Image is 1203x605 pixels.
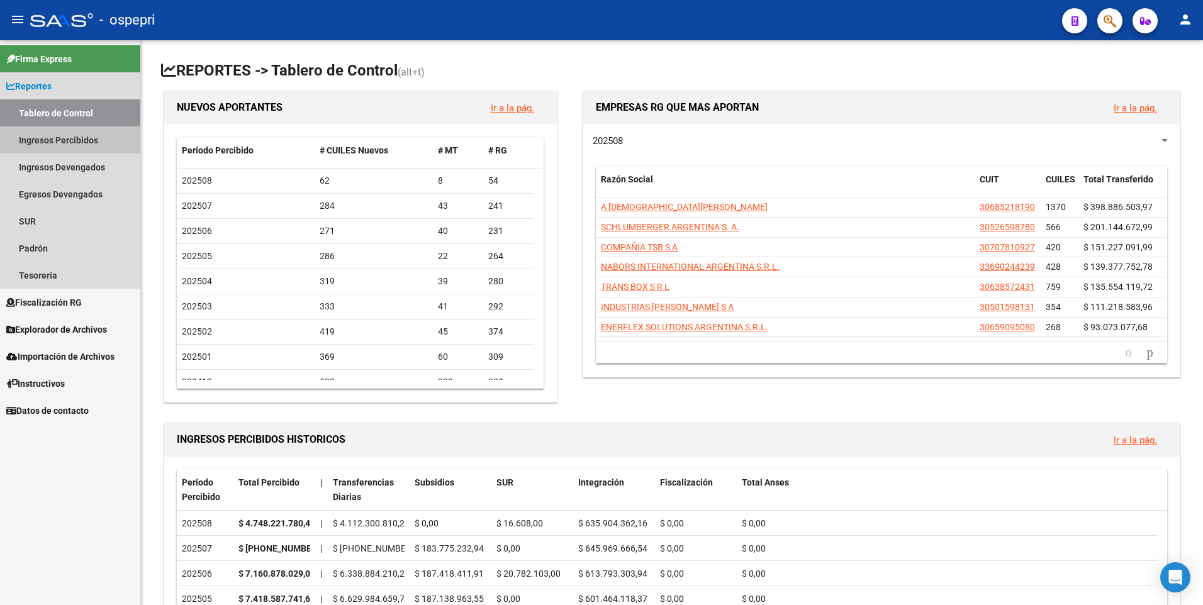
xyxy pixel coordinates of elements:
[660,477,713,487] span: Fiscalización
[980,222,1035,232] span: 30526598780
[660,594,684,604] span: $ 0,00
[660,543,684,553] span: $ 0,00
[488,249,529,264] div: 264
[1104,428,1167,452] button: Ir a la pág.
[496,543,520,553] span: $ 0,00
[601,242,678,252] span: COMPAÑIA TSB S A
[980,174,999,184] span: CUIT
[320,543,322,553] span: |
[415,594,484,604] span: $ 187.138.963,55
[601,302,734,312] span: INDUSTRIAS [PERSON_NAME] S A
[1046,282,1061,292] span: 759
[182,175,212,186] span: 202508
[660,569,684,579] span: $ 0,00
[182,352,212,362] span: 202501
[315,137,434,164] datatable-header-cell: # CUILES Nuevos
[496,518,543,528] span: $ 16.608,00
[10,12,25,27] mat-icon: menu
[601,282,669,292] span: TRANS BOX S R L
[488,145,507,155] span: # RG
[333,594,410,604] span: $ 6.629.984.659,71
[6,377,65,391] span: Instructivos
[333,477,394,502] span: Transferencias Diarias
[177,469,233,511] datatable-header-cell: Período Percibido
[320,199,428,213] div: 284
[328,469,410,511] datatable-header-cell: Transferencias Diarias
[481,96,544,119] button: Ir a la pág.
[415,477,454,487] span: Subsidios
[742,543,766,553] span: $ 0,00
[182,276,212,286] span: 202504
[238,594,315,604] strong: $ 7.418.587.741,63
[6,350,115,364] span: Importación de Archivos
[1083,174,1153,184] span: Total Transferido
[99,6,155,34] span: - ospepri
[980,242,1035,252] span: 30707810927
[1160,562,1190,592] div: Open Intercom Messenger
[742,518,766,528] span: $ 0,00
[488,325,529,339] div: 374
[483,137,534,164] datatable-header-cell: # RG
[655,469,737,511] datatable-header-cell: Fiscalización
[980,202,1035,212] span: 30685218190
[1141,346,1159,360] a: go to next page
[177,433,345,445] span: INGRESOS PERCIBIDOS HISTORICOS
[438,224,478,238] div: 40
[320,350,428,364] div: 369
[660,518,684,528] span: $ 0,00
[182,516,228,531] div: 202508
[488,375,529,389] div: 320
[320,569,322,579] span: |
[1046,202,1066,212] span: 1370
[601,322,768,332] span: ENERFLEX SOLUTIONS ARGENTINA S.R.L.
[438,249,478,264] div: 22
[320,594,322,604] span: |
[1046,262,1061,272] span: 428
[6,404,89,418] span: Datos de contacto
[182,477,220,502] span: Período Percibido
[601,202,768,212] span: A [DEMOGRAPHIC_DATA][PERSON_NAME]
[6,79,52,93] span: Reportes
[398,66,425,78] span: (alt+t)
[1178,12,1193,27] mat-icon: person
[488,224,529,238] div: 231
[1083,302,1153,312] span: $ 111.218.583,96
[578,543,647,553] span: $ 645.969.666,54
[491,469,573,511] datatable-header-cell: SUR
[742,594,766,604] span: $ 0,00
[438,274,478,289] div: 39
[1046,174,1075,184] span: CUILES
[1114,435,1157,446] a: Ir a la pág.
[980,262,1035,272] span: 33690244239
[438,299,478,314] div: 41
[1078,166,1167,208] datatable-header-cell: Total Transferido
[177,137,315,164] datatable-header-cell: Período Percibido
[578,594,647,604] span: $ 601.464.118,37
[578,518,647,528] span: $ 635.904.362,16
[238,543,332,553] strong: $ [PHONE_NUMBER],23
[573,469,655,511] datatable-header-cell: Integración
[596,101,759,113] span: EMPRESAS RG QUE MAS APORTAN
[742,569,766,579] span: $ 0,00
[320,145,388,155] span: # CUILES Nuevos
[496,594,520,604] span: $ 0,00
[496,477,513,487] span: SUR
[438,199,478,213] div: 43
[333,569,410,579] span: $ 6.338.884.210,24
[438,375,478,389] div: 208
[980,282,1035,292] span: 30638572431
[596,166,975,208] datatable-header-cell: Razón Social
[6,52,72,66] span: Firma Express
[320,249,428,264] div: 286
[182,145,254,155] span: Período Percibido
[488,350,529,364] div: 309
[1083,202,1153,212] span: $ 398.886.503,97
[320,224,428,238] div: 271
[488,174,529,188] div: 54
[1046,242,1061,252] span: 420
[980,322,1035,332] span: 30659095080
[182,301,212,311] span: 202503
[742,477,789,487] span: Total Anses
[578,477,624,487] span: Integración
[1083,222,1153,232] span: $ 201.144.672,99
